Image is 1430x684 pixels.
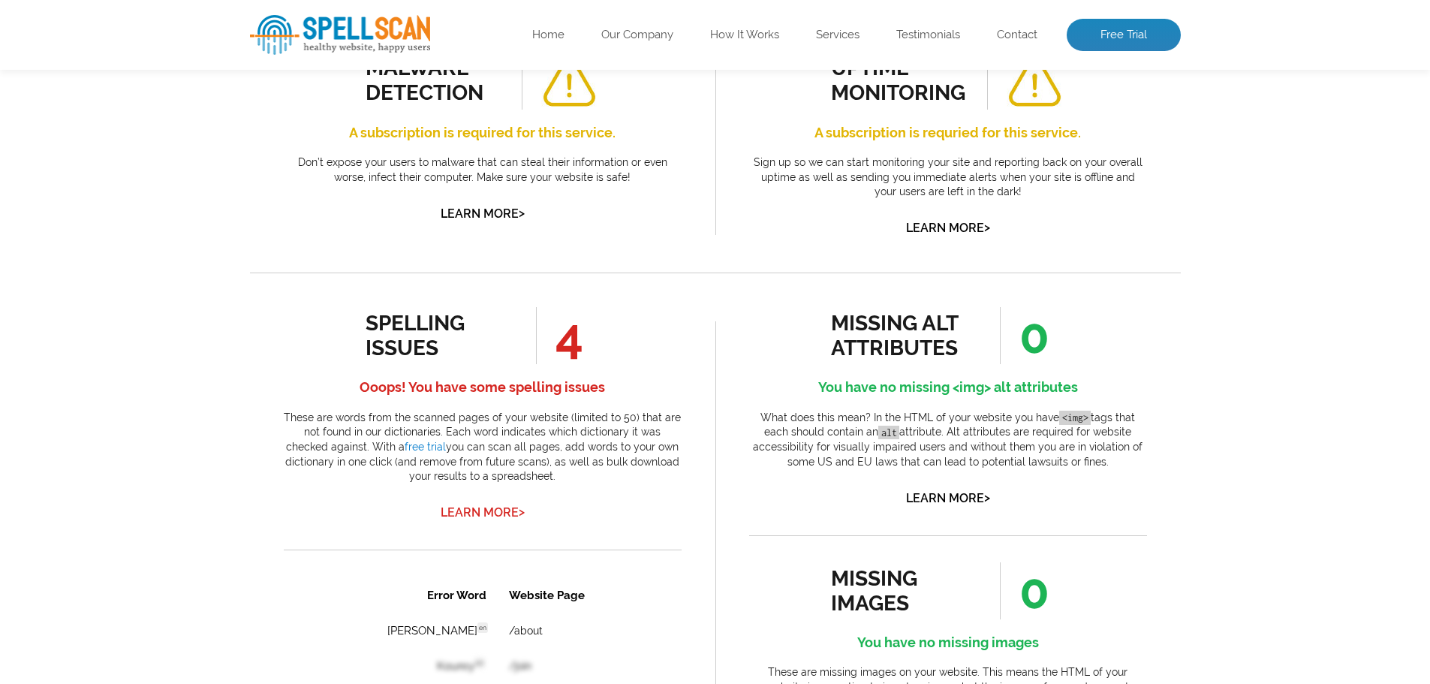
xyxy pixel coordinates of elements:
[284,121,682,145] h4: A subscription is required for this service.
[1000,307,1049,364] span: 0
[191,324,205,340] a: 1
[8,138,390,180] h3: All Results?
[441,206,525,221] a: Learn More>
[131,195,267,227] a: Get Free Trial
[831,56,967,105] div: uptime monitoring
[749,155,1147,200] p: Sign up so we can start monitoring your site and reporting back on your overall uptime as well as...
[831,311,967,360] div: missing alt attributes
[1000,562,1049,619] span: 0
[816,28,860,43] a: Services
[284,155,682,185] p: Don’t expose your users to malware that can steal their information or even worse, infect their c...
[997,28,1037,43] a: Contact
[39,2,213,36] th: Error Word
[536,307,583,364] span: 4
[710,28,779,43] a: How It Works
[366,311,501,360] div: spelling issues
[441,505,525,520] a: Learn More>
[194,46,204,56] span: en
[749,121,1147,145] h4: A subscription is requried for this service.
[749,375,1147,399] h4: You have no missing <img> alt attributes
[215,2,359,36] th: Website Page
[225,48,259,60] a: /about
[1067,19,1181,52] a: Free Trial
[984,487,990,508] span: >
[896,28,960,43] a: Testimonials
[519,502,525,523] span: >
[39,38,213,71] td: [PERSON_NAME]
[906,221,990,235] a: Learn More>
[984,217,990,238] span: >
[831,566,967,616] div: missing images
[366,56,501,105] div: malware detection
[906,491,990,505] a: Learn More>
[878,426,899,440] code: alt
[284,375,682,399] h4: Ooops! You have some spelling issues
[749,411,1147,469] p: What does this mean? In the HTML of your website you have tags that each should contain an attrib...
[284,411,682,484] p: These are words from the scanned pages of your website (limited to 50) that are not found in our ...
[519,203,525,224] span: >
[1059,411,1091,425] code: <img>
[749,631,1147,655] h4: You have no missing images
[8,138,390,152] span: Want to view
[532,28,564,43] a: Home
[601,28,673,43] a: Our Company
[405,441,446,453] a: free trial
[250,15,430,55] img: spellScan
[1007,59,1062,107] img: alert
[541,59,597,107] img: alert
